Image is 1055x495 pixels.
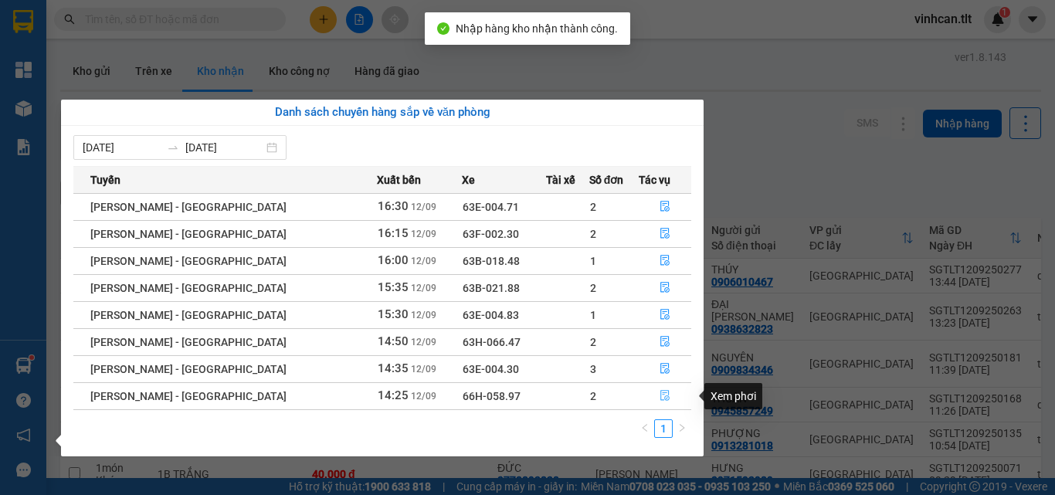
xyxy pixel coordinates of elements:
[167,141,179,154] span: swap-right
[639,249,690,273] button: file-done
[90,309,287,321] span: [PERSON_NAME] - [GEOGRAPHIC_DATA]
[590,336,596,348] span: 2
[463,309,519,321] span: 63E-004.83
[90,201,287,213] span: [PERSON_NAME] - [GEOGRAPHIC_DATA]
[90,390,287,402] span: [PERSON_NAME] - [GEOGRAPHIC_DATA]
[639,303,690,327] button: file-done
[640,423,650,432] span: left
[660,390,670,402] span: file-done
[655,420,672,437] a: 1
[378,307,409,321] span: 15:30
[463,336,521,348] span: 63H-066.47
[411,310,436,320] span: 12/09
[90,171,120,188] span: Tuyến
[660,255,670,267] span: file-done
[660,363,670,375] span: file-done
[654,419,673,438] li: 1
[660,336,670,348] span: file-done
[463,255,520,267] span: 63B-018.48
[639,195,690,219] button: file-done
[90,228,287,240] span: [PERSON_NAME] - [GEOGRAPHIC_DATA]
[378,253,409,267] span: 16:00
[83,139,161,156] input: Từ ngày
[167,141,179,154] span: to
[673,419,691,438] li: Next Page
[704,383,762,409] div: Xem phơi
[639,222,690,246] button: file-done
[411,202,436,212] span: 12/09
[411,391,436,402] span: 12/09
[677,423,687,432] span: right
[411,256,436,266] span: 12/09
[639,384,690,409] button: file-done
[411,364,436,375] span: 12/09
[90,255,287,267] span: [PERSON_NAME] - [GEOGRAPHIC_DATA]
[90,336,287,348] span: [PERSON_NAME] - [GEOGRAPHIC_DATA]
[590,309,596,321] span: 1
[639,357,690,381] button: file-done
[546,171,575,188] span: Tài xế
[590,282,596,294] span: 2
[636,419,654,438] li: Previous Page
[636,419,654,438] button: left
[411,337,436,348] span: 12/09
[462,171,475,188] span: Xe
[590,201,596,213] span: 2
[90,282,287,294] span: [PERSON_NAME] - [GEOGRAPHIC_DATA]
[378,361,409,375] span: 14:35
[639,276,690,300] button: file-done
[90,363,287,375] span: [PERSON_NAME] - [GEOGRAPHIC_DATA]
[411,283,436,293] span: 12/09
[378,388,409,402] span: 14:25
[437,22,449,35] span: check-circle
[590,255,596,267] span: 1
[463,363,519,375] span: 63E-004.30
[660,228,670,240] span: file-done
[660,201,670,213] span: file-done
[660,309,670,321] span: file-done
[73,103,691,122] div: Danh sách chuyến hàng sắp về văn phòng
[463,390,521,402] span: 66H-058.97
[378,334,409,348] span: 14:50
[590,390,596,402] span: 2
[590,228,596,240] span: 2
[463,201,519,213] span: 63E-004.71
[660,282,670,294] span: file-done
[673,419,691,438] button: right
[456,22,618,35] span: Nhập hàng kho nhận thành công.
[463,228,519,240] span: 63F-002.30
[590,363,596,375] span: 3
[463,282,520,294] span: 63B-021.88
[639,171,670,188] span: Tác vụ
[377,171,421,188] span: Xuất bến
[185,139,263,156] input: Đến ngày
[411,229,436,239] span: 12/09
[378,199,409,213] span: 16:30
[589,171,624,188] span: Số đơn
[378,280,409,294] span: 15:35
[639,330,690,354] button: file-done
[378,226,409,240] span: 16:15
